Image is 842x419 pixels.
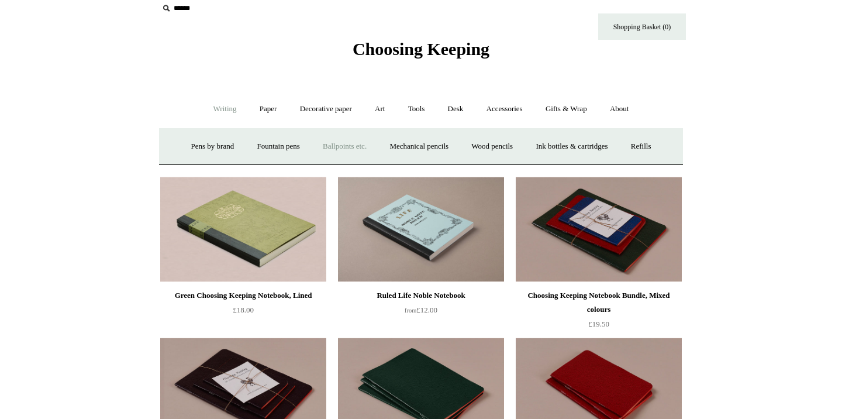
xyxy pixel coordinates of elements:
[398,94,436,125] a: Tools
[535,94,598,125] a: Gifts & Wrap
[233,305,254,314] span: £18.00
[620,131,662,162] a: Refills
[160,289,326,336] a: Green Choosing Keeping Notebook, Lined £18.00
[599,94,640,125] a: About
[364,94,395,125] a: Art
[181,131,245,162] a: Pens by brand
[525,131,618,162] a: Ink bottles & cartridges
[405,307,416,314] span: from
[289,94,363,125] a: Decorative paper
[338,289,504,336] a: Ruled Life Noble Notebook from£12.00
[160,177,326,282] img: Green Choosing Keeping Notebook, Lined
[312,131,377,162] a: Ballpoints etc.
[353,39,489,59] span: Choosing Keeping
[519,289,679,317] div: Choosing Keeping Notebook Bundle, Mixed colours
[163,289,323,303] div: Green Choosing Keeping Notebook, Lined
[516,177,682,282] a: Choosing Keeping Notebook Bundle, Mixed colours Choosing Keeping Notebook Bundle, Mixed colours
[437,94,474,125] a: Desk
[516,177,682,282] img: Choosing Keeping Notebook Bundle, Mixed colours
[598,13,686,40] a: Shopping Basket (0)
[203,94,247,125] a: Writing
[461,131,523,162] a: Wood pencils
[353,49,489,57] a: Choosing Keeping
[160,177,326,282] a: Green Choosing Keeping Notebook, Lined Green Choosing Keeping Notebook, Lined
[341,289,501,303] div: Ruled Life Noble Notebook
[379,131,459,162] a: Mechanical pencils
[588,320,609,328] span: £19.50
[405,305,437,314] span: £12.00
[338,177,504,282] img: Ruled Life Noble Notebook
[476,94,533,125] a: Accessories
[249,94,288,125] a: Paper
[246,131,310,162] a: Fountain pens
[516,289,682,336] a: Choosing Keeping Notebook Bundle, Mixed colours £19.50
[338,177,504,282] a: Ruled Life Noble Notebook Ruled Life Noble Notebook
